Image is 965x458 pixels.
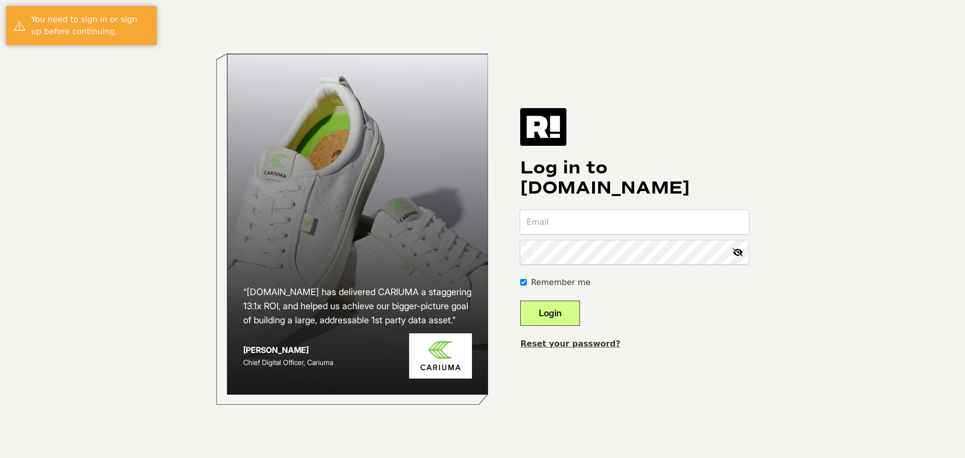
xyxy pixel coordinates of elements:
label: Remember me [531,277,590,289]
h2: “[DOMAIN_NAME] has delivered CARIUMA a staggering 13.1x ROI, and helped us achieve our bigger-pic... [243,285,472,327]
button: Login [520,301,580,326]
input: Email [520,210,749,234]
span: Chief Digital Officer, Cariuma [243,358,333,367]
strong: [PERSON_NAME] [243,345,309,355]
img: Cariuma [409,333,472,379]
img: Retention.com [520,108,566,145]
a: Reset your password? [520,339,620,348]
h1: Log in to [DOMAIN_NAME] [520,158,749,198]
div: You need to sign in or sign up before continuing. [31,14,149,38]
